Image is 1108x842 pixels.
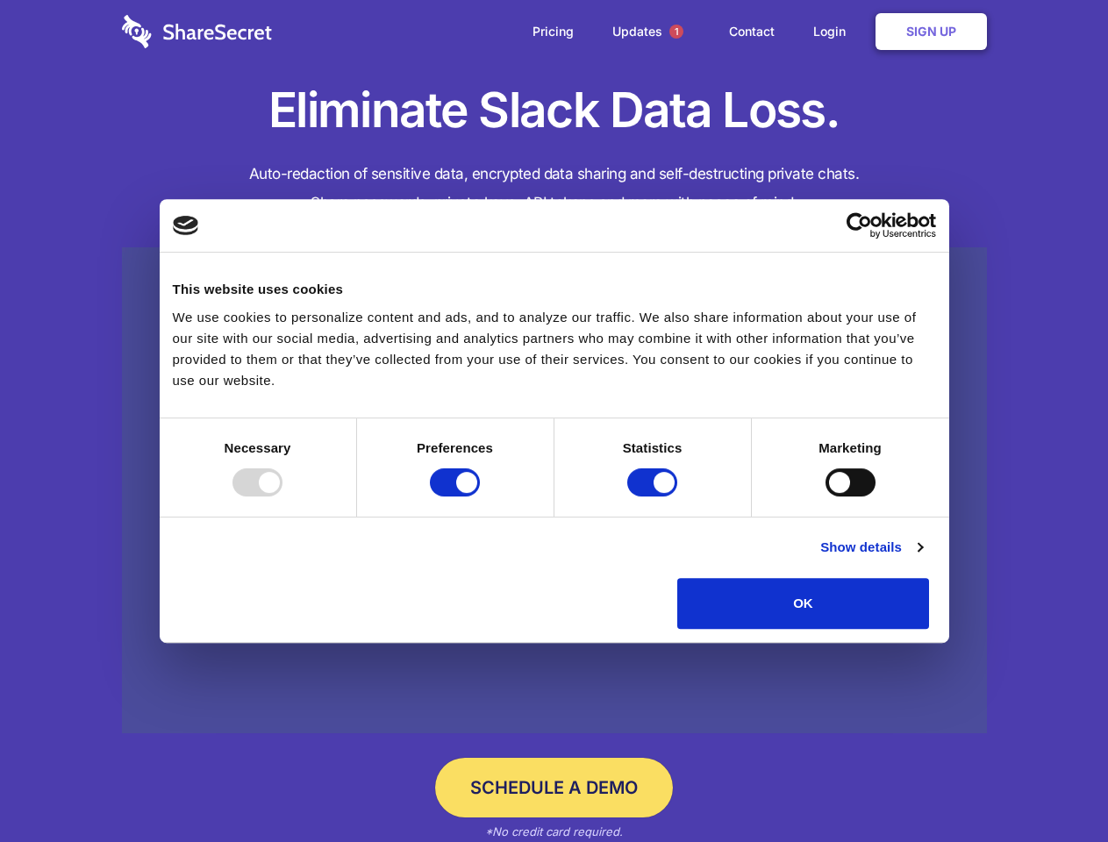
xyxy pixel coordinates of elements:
div: This website uses cookies [173,279,936,300]
h4: Auto-redaction of sensitive data, encrypted data sharing and self-destructing private chats. Shar... [122,160,987,218]
a: Usercentrics Cookiebot - opens in a new window [783,212,936,239]
a: Pricing [515,4,591,59]
span: 1 [669,25,683,39]
button: OK [677,578,929,629]
img: logo-wordmark-white-trans-d4663122ce5f474addd5e946df7df03e33cb6a1c49d2221995e7729f52c070b2.svg [122,15,272,48]
a: Wistia video thumbnail [122,247,987,734]
a: Show details [820,537,922,558]
strong: Marketing [818,440,882,455]
strong: Preferences [417,440,493,455]
a: Schedule a Demo [435,758,673,817]
a: Contact [711,4,792,59]
em: *No credit card required. [485,824,623,838]
a: Sign Up [876,13,987,50]
strong: Statistics [623,440,683,455]
a: Login [796,4,872,59]
img: logo [173,216,199,235]
div: We use cookies to personalize content and ads, and to analyze our traffic. We also share informat... [173,307,936,391]
h1: Eliminate Slack Data Loss. [122,79,987,142]
strong: Necessary [225,440,291,455]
